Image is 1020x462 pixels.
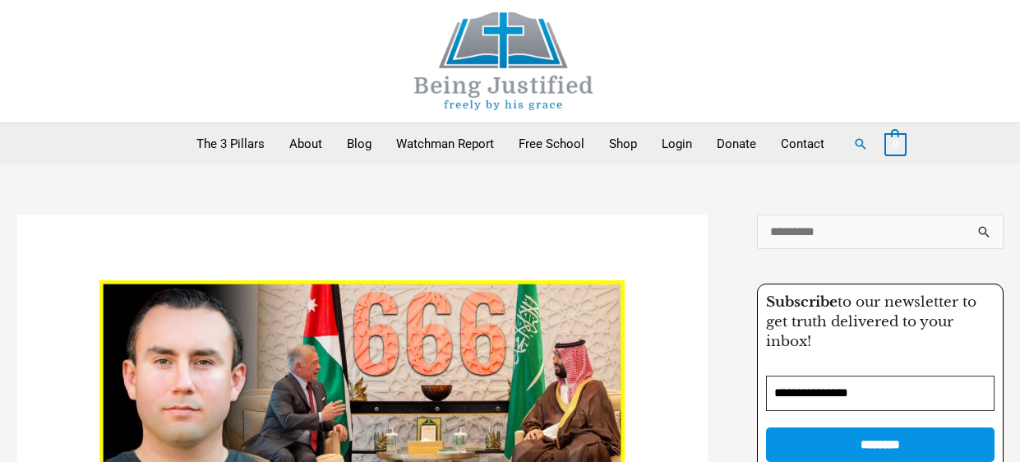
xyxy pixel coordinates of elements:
span: to our newsletter to get truth delivered to your inbox! [766,293,976,350]
nav: Primary Site Navigation [184,123,837,164]
span: 0 [893,138,898,150]
a: View Shopping Cart, empty [884,136,907,151]
a: Donate [704,123,768,164]
a: Blog [335,123,384,164]
a: Contact [768,123,837,164]
a: Shop [597,123,649,164]
a: About [277,123,335,164]
strong: Subscribe [766,293,838,311]
img: Being Justified [381,12,627,110]
a: The 3 Pillars [184,123,277,164]
a: Watchman Report [384,123,506,164]
a: Login [649,123,704,164]
a: Search button [853,136,868,151]
input: Email Address * [766,376,995,411]
a: Free School [506,123,597,164]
